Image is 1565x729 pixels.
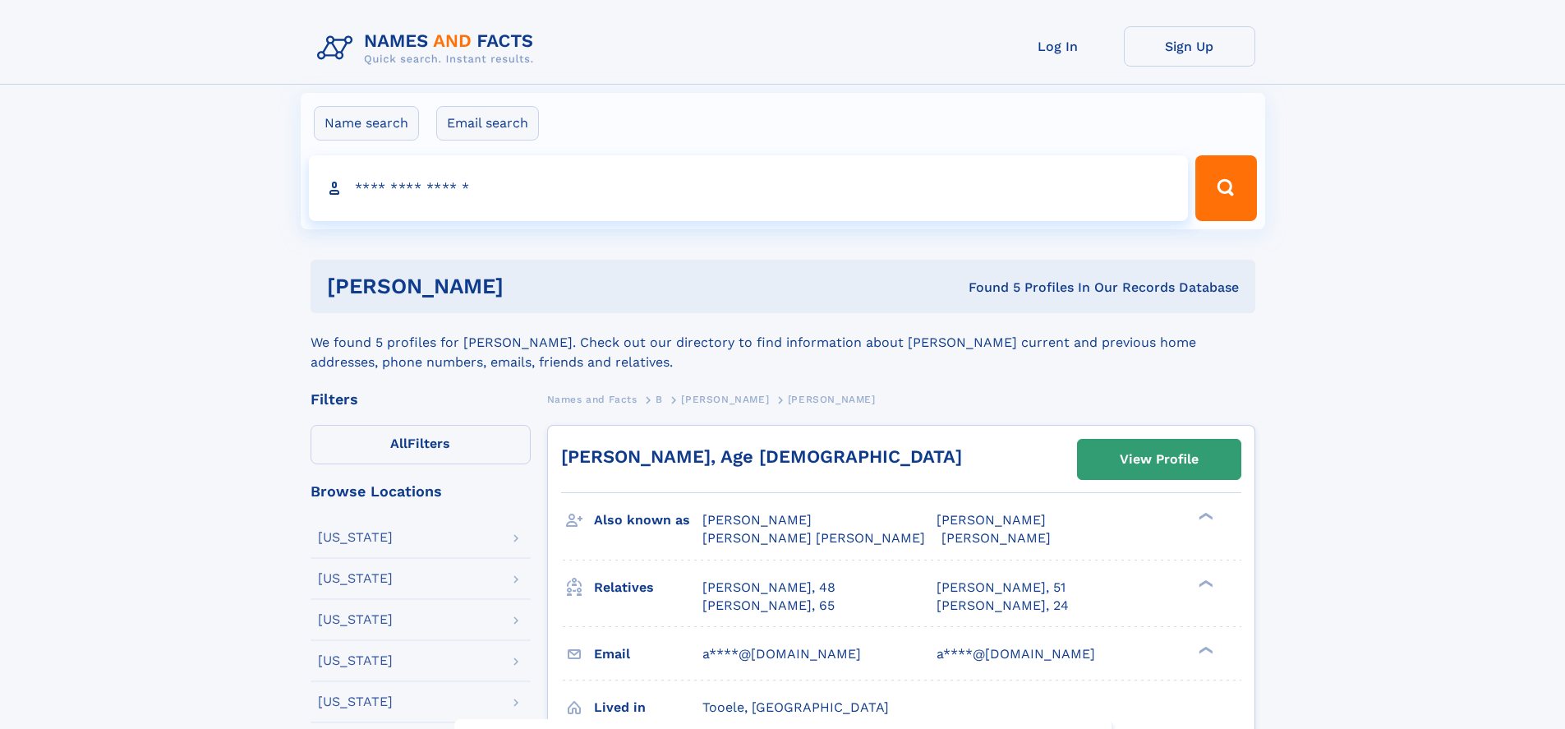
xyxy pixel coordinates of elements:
[436,106,539,141] label: Email search
[1194,644,1214,655] div: ❯
[788,394,876,405] span: [PERSON_NAME]
[311,484,531,499] div: Browse Locations
[1194,578,1214,588] div: ❯
[311,26,547,71] img: Logo Names and Facts
[702,699,889,715] span: Tooele, [GEOGRAPHIC_DATA]
[1124,26,1255,67] a: Sign Up
[992,26,1124,67] a: Log In
[937,597,1069,615] a: [PERSON_NAME], 24
[1078,440,1240,479] a: View Profile
[681,394,769,405] span: [PERSON_NAME]
[1195,155,1256,221] button: Search Button
[594,506,702,534] h3: Also known as
[594,694,702,722] h3: Lived in
[656,394,663,405] span: B
[941,530,1051,546] span: [PERSON_NAME]
[656,389,663,409] a: B
[594,640,702,668] h3: Email
[390,436,407,451] span: All
[937,512,1046,528] span: [PERSON_NAME]
[702,579,835,597] a: [PERSON_NAME], 48
[318,695,393,708] div: [US_STATE]
[318,531,393,544] div: [US_STATE]
[547,389,638,409] a: Names and Facts
[327,276,736,297] h1: [PERSON_NAME]
[1194,511,1214,522] div: ❯
[311,392,531,407] div: Filters
[318,572,393,585] div: [US_STATE]
[937,579,1066,597] a: [PERSON_NAME], 51
[311,425,531,464] label: Filters
[736,279,1239,297] div: Found 5 Profiles In Our Records Database
[309,155,1189,221] input: search input
[318,654,393,667] div: [US_STATE]
[702,530,925,546] span: [PERSON_NAME] [PERSON_NAME]
[314,106,419,141] label: Name search
[311,313,1255,372] div: We found 5 profiles for [PERSON_NAME]. Check out our directory to find information about [PERSON_...
[594,574,702,602] h3: Relatives
[1120,441,1199,478] div: View Profile
[702,597,835,615] a: [PERSON_NAME], 65
[561,446,962,467] a: [PERSON_NAME], Age [DEMOGRAPHIC_DATA]
[681,389,769,409] a: [PERSON_NAME]
[702,512,812,528] span: [PERSON_NAME]
[318,613,393,626] div: [US_STATE]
